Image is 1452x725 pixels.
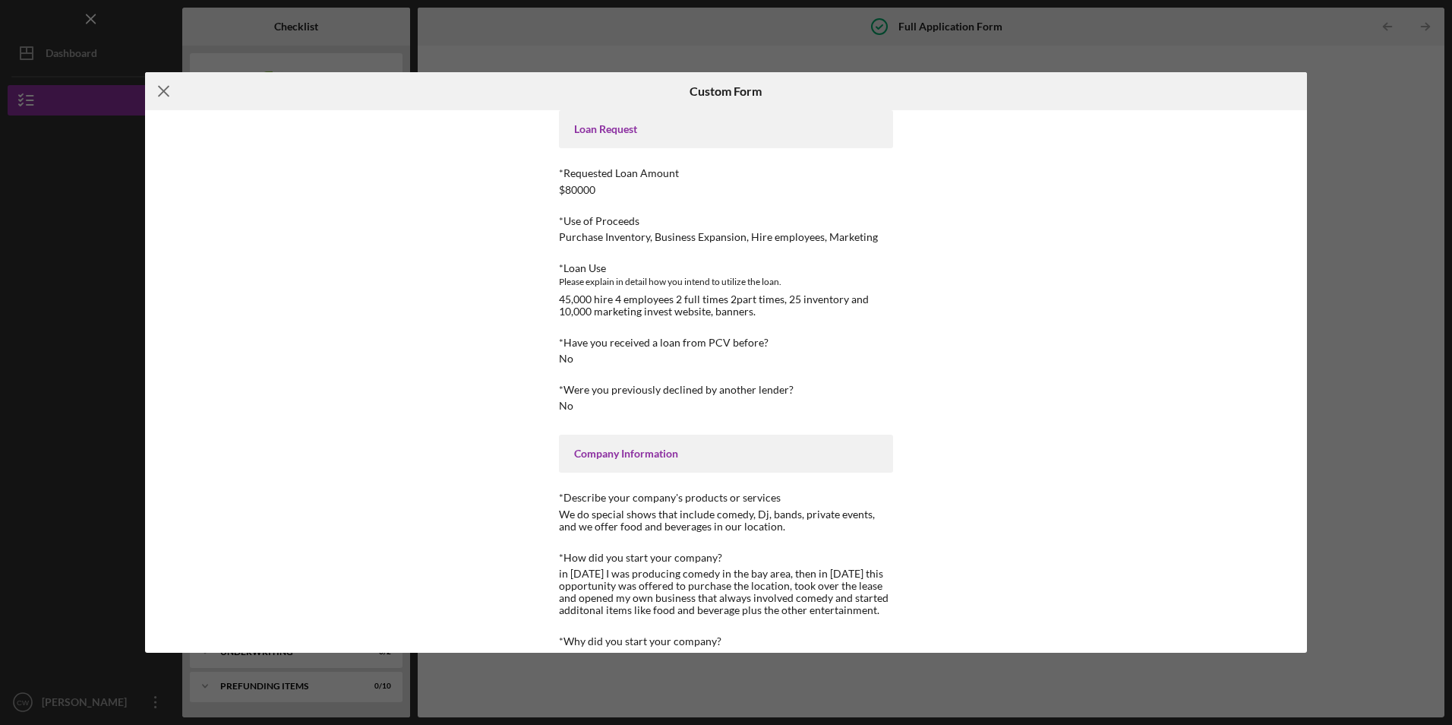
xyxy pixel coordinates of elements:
[559,651,873,663] div: I always vision to have a stable location vs always traveling on road.
[559,262,893,274] div: *Loan Use
[559,167,893,179] div: *Requested Loan Amount
[559,635,893,647] div: *Why did you start your company?
[559,353,573,365] div: No
[559,215,893,227] div: *Use of Proceeds
[559,184,595,196] div: $80000
[574,123,878,135] div: Loan Request
[559,384,893,396] div: *Were you previously declined by another lender?
[559,231,878,243] div: Purchase Inventory, Business Expansion, Hire employees, Marketing
[559,400,573,412] div: No
[559,492,893,504] div: *Describe your company's products or services
[559,274,893,290] div: Please explain in detail how you intend to utilize the loan.
[559,293,893,318] div: 45,000 hire 4 employees 2 full times 2part times, 25 inventory and 10,000 marketing invest websit...
[559,337,893,349] div: *Have you received a loan from PCV before?
[559,508,893,533] div: We do special shows that include comedy, Dj, bands, private events, and we offer food and beverag...
[559,552,893,564] div: *How did you start your company?
[690,84,762,98] h6: Custom Form
[559,568,893,616] div: in [DATE] I was producing comedy in the bay area, then in [DATE] this opportunity was offered to ...
[574,448,878,460] div: Company Information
